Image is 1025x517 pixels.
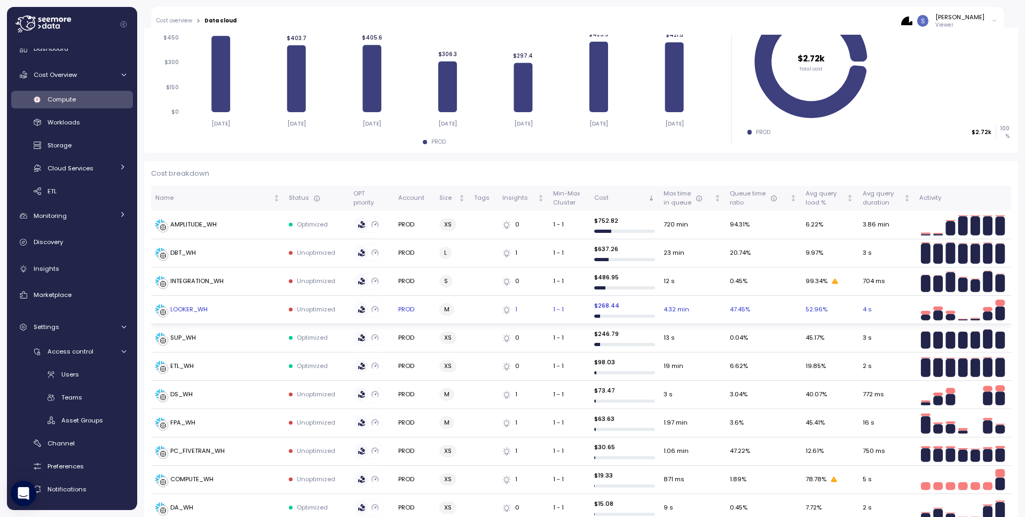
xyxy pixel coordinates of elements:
[297,418,335,427] p: Unoptimized
[151,186,285,211] th: NameNot sorted
[858,437,915,466] td: 750 ms
[204,18,236,23] div: Data cloud
[48,141,72,150] span: Storage
[935,21,984,29] p: Viewer
[664,248,684,258] span: 23 min
[297,503,328,512] p: Optimized
[589,31,609,38] tspan: $425.9
[502,362,545,371] div: 0
[858,352,915,381] td: 2 s
[594,443,655,451] p: $ 30.65
[553,189,586,208] div: Min-Max Cluster
[756,129,770,136] div: PROD
[362,35,382,42] tspan: $405.6
[549,296,590,324] td: 1 - 1
[594,414,655,423] p: $ 63.63
[394,268,435,296] td: PROD
[163,34,179,41] tspan: $450
[549,352,590,381] td: 1 - 1
[34,323,59,331] span: Settings
[549,268,590,296] td: 1 - 1
[61,416,103,425] span: Asset Groups
[171,109,179,116] tspan: $0
[170,475,214,484] div: COMPUTE_WH
[806,333,824,343] span: 45.17 %
[11,205,133,226] a: Monitoring
[594,499,655,508] p: $ 15.08
[730,333,748,343] span: 0.04 %
[858,211,915,239] td: 3.86 min
[502,305,545,315] div: 1
[549,409,590,437] td: 1 - 1
[151,168,1011,179] p: Cost breakdown
[11,258,133,279] a: Insights
[394,409,435,437] td: PROD
[549,381,590,409] td: 1 - 1
[444,417,450,428] span: M
[444,304,450,315] span: M
[806,503,822,513] span: 7.72 %
[297,333,328,342] p: Optimized
[362,120,381,127] tspan: [DATE]
[730,503,747,513] span: 0.45 %
[594,301,655,310] p: $ 268.44
[594,216,655,225] p: $ 752.82
[297,446,335,455] p: Unoptimized
[549,211,590,239] td: 1 - 1
[61,370,79,379] span: Users
[806,248,823,258] span: 9.97 %
[48,347,93,356] span: Access control
[502,193,535,203] div: Insights
[11,182,133,200] a: ETL
[664,418,688,428] span: 1.97 min
[730,362,748,371] span: 6.62 %
[996,125,1009,139] p: 100 %
[664,503,673,513] span: 9 s
[594,330,655,338] p: $ 246.79
[289,193,345,203] div: Status
[444,502,452,513] span: XS
[287,120,306,127] tspan: [DATE]
[394,381,435,409] td: PROD
[664,189,712,208] div: Max time in queue
[917,15,928,26] img: ACg8ocLCy7HMj59gwelRyEldAl2GQfy23E10ipDNf0SDYCnD3y85RA=s96-c
[901,15,912,26] img: 68b85438e78823e8cb7db339.PNG
[34,70,77,79] span: Cost Overview
[594,193,646,203] div: Cost
[11,480,133,498] a: Notifications
[117,20,130,28] button: Collapse navigation
[594,245,655,253] p: $ 637.26
[502,503,545,513] div: 0
[664,475,684,484] span: 871 ms
[398,193,430,203] div: Account
[34,291,72,299] span: Marketplace
[444,445,452,457] span: XS
[11,366,133,383] a: Users
[714,194,721,202] div: Not sorted
[502,475,545,484] div: 1
[806,418,825,428] span: 45.41 %
[664,362,683,371] span: 19 min
[730,248,751,258] span: 20.74 %
[444,276,448,287] span: S
[806,390,827,399] span: 40.07 %
[664,220,688,230] span: 720 min
[297,248,335,257] p: Unoptimized
[34,238,63,246] span: Discovery
[594,273,655,281] p: $ 486.95
[502,248,545,258] div: 1
[61,393,82,402] span: Teams
[846,194,854,202] div: Not sorted
[438,120,457,127] tspan: [DATE]
[170,333,196,343] div: SUP_WH
[48,439,75,448] span: Channel
[665,32,683,39] tspan: $421.5
[11,412,133,429] a: Asset Groups
[394,239,435,268] td: PROD
[665,120,683,127] tspan: [DATE]
[502,333,545,343] div: 0
[514,120,532,127] tspan: [DATE]
[726,186,801,211] th: Queue timeratioNot sorted
[858,268,915,296] td: 704 ms
[730,305,750,315] span: 47.45 %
